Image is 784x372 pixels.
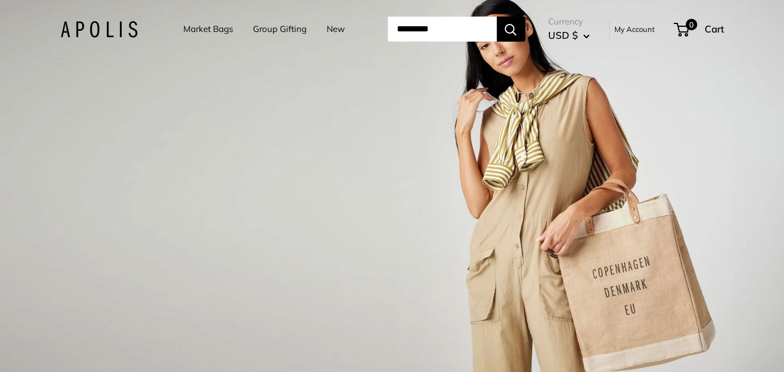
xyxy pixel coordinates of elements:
a: 0 Cart [675,20,724,38]
button: USD $ [548,26,590,45]
a: Market Bags [183,21,233,37]
span: 0 [685,19,697,30]
a: New [327,21,345,37]
span: Currency [548,14,590,30]
img: Apolis [61,21,138,38]
span: Cart [705,23,724,35]
a: My Account [614,22,655,36]
input: Search... [388,17,497,42]
span: USD $ [548,29,578,41]
a: Group Gifting [253,21,307,37]
button: Search [497,17,525,42]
